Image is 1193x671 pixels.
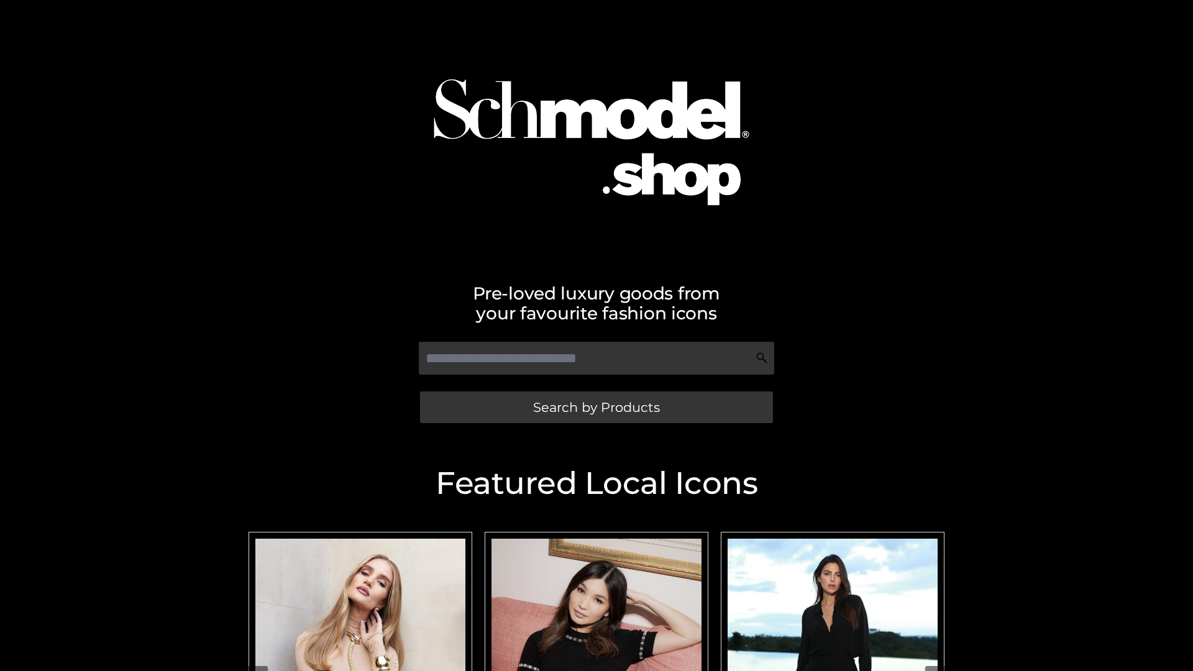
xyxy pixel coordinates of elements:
h2: Pre-loved luxury goods from your favourite fashion icons [242,283,951,323]
img: Search Icon [756,352,768,364]
a: Search by Products [420,391,773,423]
span: Search by Products [533,401,660,414]
h2: Featured Local Icons​ [242,468,951,499]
